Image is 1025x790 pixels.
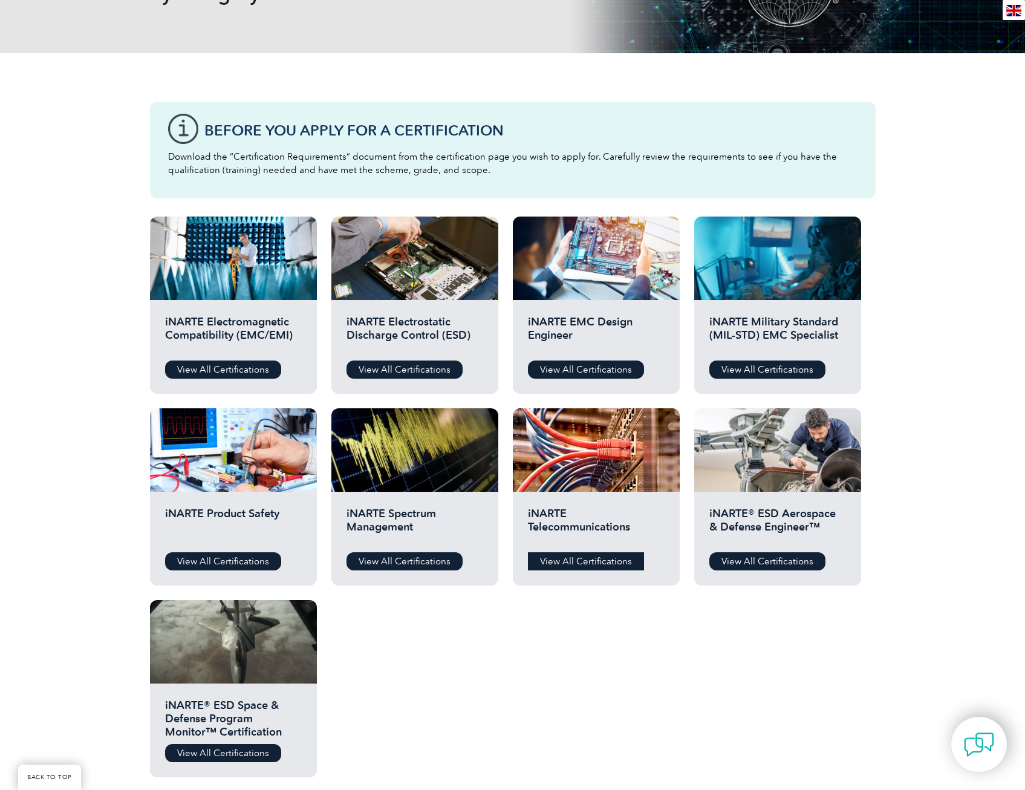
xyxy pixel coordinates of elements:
[168,150,857,177] p: Download the “Certification Requirements” document from the certification page you wish to apply ...
[709,552,825,570] a: View All Certifications
[709,507,846,543] h2: iNARTE® ESD Aerospace & Defense Engineer™
[18,765,81,790] a: BACK TO TOP
[165,744,281,762] a: View All Certifications
[347,361,463,379] a: View All Certifications
[204,123,857,138] h3: Before You Apply For a Certification
[1006,5,1021,16] img: en
[165,552,281,570] a: View All Certifications
[165,507,302,543] h2: iNARTE Product Safety
[528,315,665,351] h2: iNARTE EMC Design Engineer
[165,699,302,735] h2: iNARTE® ESD Space & Defense Program Monitor™ Certification
[165,315,302,351] h2: iNARTE Electromagnetic Compatibility (EMC/EMI)
[528,507,665,543] h2: iNARTE Telecommunications
[709,361,825,379] a: View All Certifications
[347,315,483,351] h2: iNARTE Electrostatic Discharge Control (ESD)
[709,315,846,351] h2: iNARTE Military Standard (MIL-STD) EMC Specialist
[528,361,644,379] a: View All Certifications
[964,730,994,760] img: contact-chat.png
[347,552,463,570] a: View All Certifications
[528,552,644,570] a: View All Certifications
[165,361,281,379] a: View All Certifications
[347,507,483,543] h2: iNARTE Spectrum Management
